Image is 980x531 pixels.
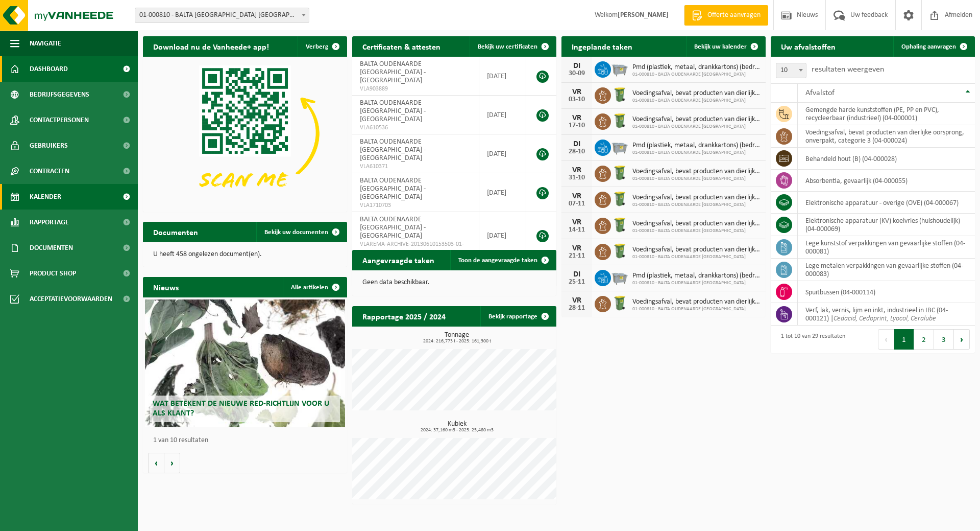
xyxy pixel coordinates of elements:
td: spuitbussen (04-000114) [798,281,975,303]
a: Bekijk uw certificaten [470,36,555,57]
button: Next [954,329,970,350]
div: DI [567,62,587,70]
div: VR [567,88,587,96]
div: VR [567,296,587,305]
img: Download de VHEPlus App [143,57,347,210]
div: 03-10 [567,96,587,103]
img: WB-2500-GAL-GY-01 [611,268,628,286]
span: Voedingsafval, bevat producten van dierlijke oorsprong, onverpakt, categorie 3 [632,220,761,228]
h2: Ingeplande taken [561,36,643,56]
td: [DATE] [479,96,526,134]
p: 1 van 10 resultaten [153,437,342,444]
td: [DATE] [479,173,526,212]
img: WB-0240-HPE-GN-50 [611,190,628,207]
span: 01-000810 - BALTA OUDENAARDE [GEOGRAPHIC_DATA] [632,72,761,78]
div: VR [567,166,587,174]
span: VLAREMA-ARCHIVE-20130610153503-01-000810 [360,240,471,257]
span: Voedingsafval, bevat producten van dierlijke oorsprong, onverpakt, categorie 3 [632,194,761,202]
span: Bedrijfsgegevens [30,82,89,107]
div: VR [567,244,587,252]
span: Bekijk uw kalender [694,43,747,50]
div: 07-11 [567,200,587,207]
td: [DATE] [479,134,526,173]
div: VR [567,192,587,200]
div: VR [567,114,587,122]
div: 21-11 [567,252,587,260]
div: 28-11 [567,305,587,312]
span: 01-000810 - BALTA OUDENAARDE [GEOGRAPHIC_DATA] [632,150,761,156]
span: 01-000810 - BALTA OUDENAARDE [GEOGRAPHIC_DATA] [632,254,761,260]
span: Pmd (plastiek, metaal, drankkartons) (bedrijven) [632,272,761,280]
td: elektronische apparatuur (KV) koelvries (huishoudelijk) (04-000069) [798,214,975,236]
span: 01-000810 - BALTA OUDENAARDE NV - OUDENAARDE [135,8,309,22]
span: Verberg [306,43,328,50]
div: DI [567,270,587,279]
h3: Tonnage [357,332,556,344]
i: Cedacid, Cedoprint, Lyocol, Ceralube [834,315,936,322]
div: 30-09 [567,70,587,77]
span: 01-000810 - BALTA OUDENAARDE NV - OUDENAARDE [135,8,309,23]
div: DI [567,140,587,148]
a: Toon de aangevraagde taken [450,250,555,270]
div: 1 tot 10 van 29 resultaten [776,328,845,351]
span: 2024: 216,773 t - 2025: 161,300 t [357,339,556,344]
span: Voedingsafval, bevat producten van dierlijke oorsprong, onverpakt, categorie 3 [632,116,761,124]
a: Ophaling aanvragen [893,36,974,57]
h2: Certificaten & attesten [352,36,451,56]
span: Contracten [30,158,69,184]
span: Dashboard [30,56,68,82]
button: Previous [878,329,894,350]
h2: Rapportage 2025 / 2024 [352,306,456,326]
span: Voedingsafval, bevat producten van dierlijke oorsprong, onverpakt, categorie 3 [632,168,761,176]
h2: Documenten [143,222,208,242]
p: U heeft 458 ongelezen document(en). [153,251,337,258]
span: Kalender [30,184,61,210]
a: Bekijk uw documenten [256,222,346,242]
span: Pmd (plastiek, metaal, drankkartons) (bedrijven) [632,63,761,72]
h2: Uw afvalstoffen [771,36,846,56]
span: Rapportage [30,210,69,235]
td: elektronische apparatuur - overige (OVE) (04-000067) [798,192,975,214]
span: BALTA OUDENAARDE [GEOGRAPHIC_DATA] - [GEOGRAPHIC_DATA] [360,138,426,162]
span: Documenten [30,235,73,261]
button: 2 [914,329,934,350]
span: Toon de aangevraagde taken [458,257,537,264]
td: behandeld hout (B) (04-000028) [798,148,975,170]
h2: Download nu de Vanheede+ app! [143,36,279,56]
span: 01-000810 - BALTA OUDENAARDE [GEOGRAPHIC_DATA] [632,306,761,312]
h2: Aangevraagde taken [352,250,445,270]
span: BALTA OUDENAARDE [GEOGRAPHIC_DATA] - [GEOGRAPHIC_DATA] [360,216,426,240]
a: Offerte aanvragen [684,5,768,26]
strong: [PERSON_NAME] [618,11,669,19]
a: Wat betekent de nieuwe RED-richtlijn voor u als klant? [145,299,345,427]
div: 28-10 [567,148,587,155]
span: Contactpersonen [30,107,89,133]
span: Offerte aanvragen [705,10,763,20]
span: VLA903889 [360,85,471,93]
h2: Nieuws [143,277,189,297]
img: WB-0240-HPE-GN-50 [611,294,628,312]
span: 01-000810 - BALTA OUDENAARDE [GEOGRAPHIC_DATA] [632,202,761,208]
div: 25-11 [567,279,587,286]
img: WB-0240-HPE-GN-50 [611,164,628,181]
button: Volgende [164,453,180,473]
a: Bekijk uw kalender [686,36,765,57]
span: 2024: 37,160 m3 - 2025: 25,480 m3 [357,428,556,433]
span: Voedingsafval, bevat producten van dierlijke oorsprong, onverpakt, categorie 3 [632,246,761,254]
span: Ophaling aanvragen [901,43,956,50]
span: Navigatie [30,31,61,56]
span: BALTA OUDENAARDE [GEOGRAPHIC_DATA] - [GEOGRAPHIC_DATA] [360,177,426,201]
span: 01-000810 - BALTA OUDENAARDE [GEOGRAPHIC_DATA] [632,176,761,182]
span: 01-000810 - BALTA OUDENAARDE [GEOGRAPHIC_DATA] [632,124,761,130]
a: Alle artikelen [283,277,346,297]
label: resultaten weergeven [812,65,884,74]
td: voedingsafval, bevat producten van dierlijke oorsprong, onverpakt, categorie 3 (04-000024) [798,125,975,148]
td: gemengde harde kunststoffen (PE, PP en PVC), recycleerbaar (industrieel) (04-000001) [798,103,975,125]
td: lege metalen verpakkingen van gevaarlijke stoffen (04-000083) [798,259,975,281]
span: 01-000810 - BALTA OUDENAARDE [GEOGRAPHIC_DATA] [632,98,761,104]
span: VLA610536 [360,124,471,132]
span: VLA1710703 [360,201,471,210]
span: 10 [776,63,806,78]
button: Verberg [298,36,346,57]
span: Wat betekent de nieuwe RED-richtlijn voor u als klant? [153,400,329,418]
